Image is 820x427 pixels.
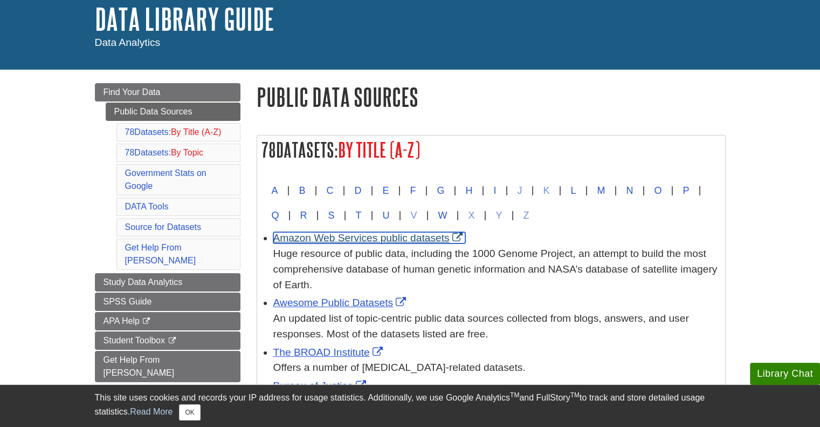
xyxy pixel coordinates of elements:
button: H [456,178,481,203]
a: 78Datasets:By Topic [125,148,204,157]
a: Get Help From [PERSON_NAME] [95,351,240,382]
a: Link opens in new window [273,380,369,391]
a: Link opens in new window [273,297,409,308]
span: 78 [125,127,135,137]
button: O [645,178,671,203]
button: E [373,178,398,203]
span: Find Your Data [104,87,161,97]
button: C [318,178,343,203]
span: 78 [125,148,135,157]
a: 78Datasets:By Title (A-Z) [125,127,222,137]
button: W [429,203,456,228]
h1: Public Data Sources [257,83,726,111]
a: Link opens in new window [273,347,385,358]
button: U [373,203,398,228]
a: Student Toolbox [95,331,240,350]
button: S [319,203,343,228]
a: SPSS Guide [95,293,240,311]
button: X [459,203,484,228]
i: This link opens in a new window [142,318,151,325]
a: Link opens in new window [273,232,465,243]
a: APA Help [95,312,240,330]
button: A [263,178,287,203]
span: Data Analytics [95,37,161,48]
button: N [617,178,642,203]
button: R [291,203,316,228]
span: By Title (A-Z) [338,139,420,161]
div: Guide Page Menu [95,83,240,382]
span: Get Help From [PERSON_NAME] [104,355,175,377]
button: I [484,178,505,203]
span: By Topic [171,148,203,157]
div: | | | | | | | | | | | | | | | | | | | | | | | | | [263,178,720,228]
button: G [428,178,453,203]
a: Study Data Analytics [95,273,240,292]
div: Offers a number of [MEDICAL_DATA]-related datasets. [273,360,720,376]
span: Student Toolbox [104,336,165,345]
span: APA Help [104,316,140,326]
span: 78 [261,139,276,161]
a: DATA Library Guide [95,2,274,36]
button: Close [179,404,200,421]
a: Get Help From [PERSON_NAME] [125,243,196,265]
i: This link opens in a new window [167,337,176,344]
button: Q [263,203,288,228]
a: Find Your Data [95,83,240,101]
button: L [561,178,585,203]
span: By Title (A-Z) [171,127,221,137]
div: This site uses cookies and records your IP address for usage statistics. Additionally, we use Goo... [95,391,726,421]
button: P [673,178,698,203]
button: F [401,178,425,203]
span: Study Data Analytics [104,277,183,287]
button: Y [486,203,511,228]
a: Source for Datasets [125,222,201,232]
button: D [345,178,370,203]
div: An updated list of topic-centric public data sources collected from blogs, answers, and user resp... [273,311,720,342]
button: J [508,178,531,203]
button: V [401,203,426,228]
a: Public Data Sources [106,103,240,121]
button: K [534,178,559,203]
button: M [588,178,614,203]
h2: Datasets: [257,135,725,164]
span: SPSS Guide [104,297,152,306]
div: Huge resource of public data, including the 1000 Genome Project, an attempt to build the most com... [273,246,720,293]
a: Government Stats on Google [125,168,206,191]
sup: TM [510,391,519,399]
button: Library Chat [750,363,820,385]
a: Read More [130,407,173,416]
button: T [346,203,370,228]
button: Z [514,203,538,228]
sup: TM [570,391,580,399]
a: DATA Tools [125,202,169,211]
button: B [290,178,315,203]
